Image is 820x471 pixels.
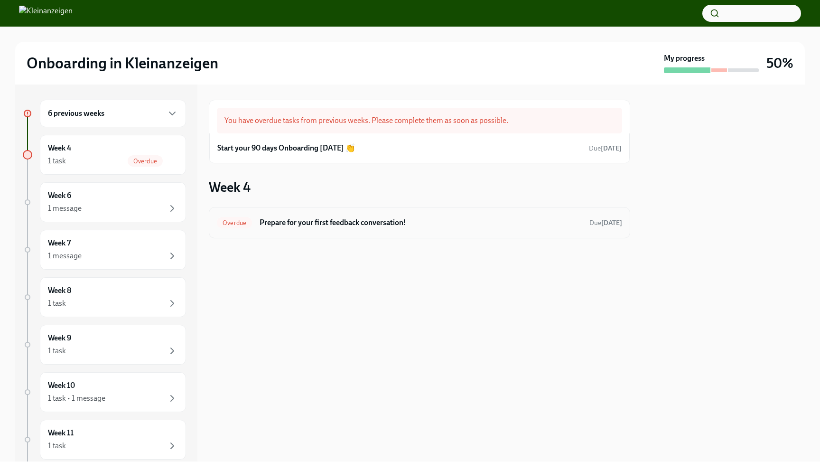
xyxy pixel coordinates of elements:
div: 1 message [48,203,82,214]
a: OverduePrepare for your first feedback conversation!Due[DATE] [217,215,622,230]
span: September 28th, 2025 09:00 [589,218,622,227]
a: Week 101 task • 1 message [23,372,186,412]
h6: Week 4 [48,143,71,153]
span: September 4th, 2025 16:00 [589,144,622,153]
span: Overdue [128,158,163,165]
a: Week 71 message [23,230,186,270]
div: 1 task • 1 message [48,393,105,404]
h6: Week 8 [48,285,71,296]
span: Due [589,219,622,227]
div: 6 previous weeks [40,100,186,127]
a: Week 111 task [23,420,186,460]
h2: Onboarding in Kleinanzeigen [27,54,218,73]
strong: My progress [664,53,705,64]
h6: Week 6 [48,190,71,201]
div: 1 message [48,251,82,261]
h6: Week 9 [48,333,71,343]
strong: [DATE] [601,219,622,227]
a: Week 61 message [23,182,186,222]
h6: Week 11 [48,428,74,438]
span: Due [589,144,622,152]
div: 1 task [48,298,66,309]
h6: Week 7 [48,238,71,248]
img: Kleinanzeigen [19,6,73,21]
a: Week 41 taskOverdue [23,135,186,175]
h6: Start your 90 days Onboarding [DATE] 👏 [217,143,355,153]
div: 1 task [48,441,66,451]
div: You have overdue tasks from previous weeks. Please complete them as soon as possible. [217,108,622,133]
span: Overdue [217,219,252,226]
a: Week 91 task [23,325,186,365]
div: 1 task [48,156,66,166]
strong: [DATE] [601,144,622,152]
h6: Week 10 [48,380,75,391]
h3: Week 4 [209,179,251,196]
a: Start your 90 days Onboarding [DATE] 👏Due[DATE] [217,141,622,155]
a: Week 81 task [23,277,186,317]
div: 1 task [48,346,66,356]
h3: 50% [766,55,793,72]
h6: Prepare for your first feedback conversation! [260,217,582,228]
h6: 6 previous weeks [48,108,104,119]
